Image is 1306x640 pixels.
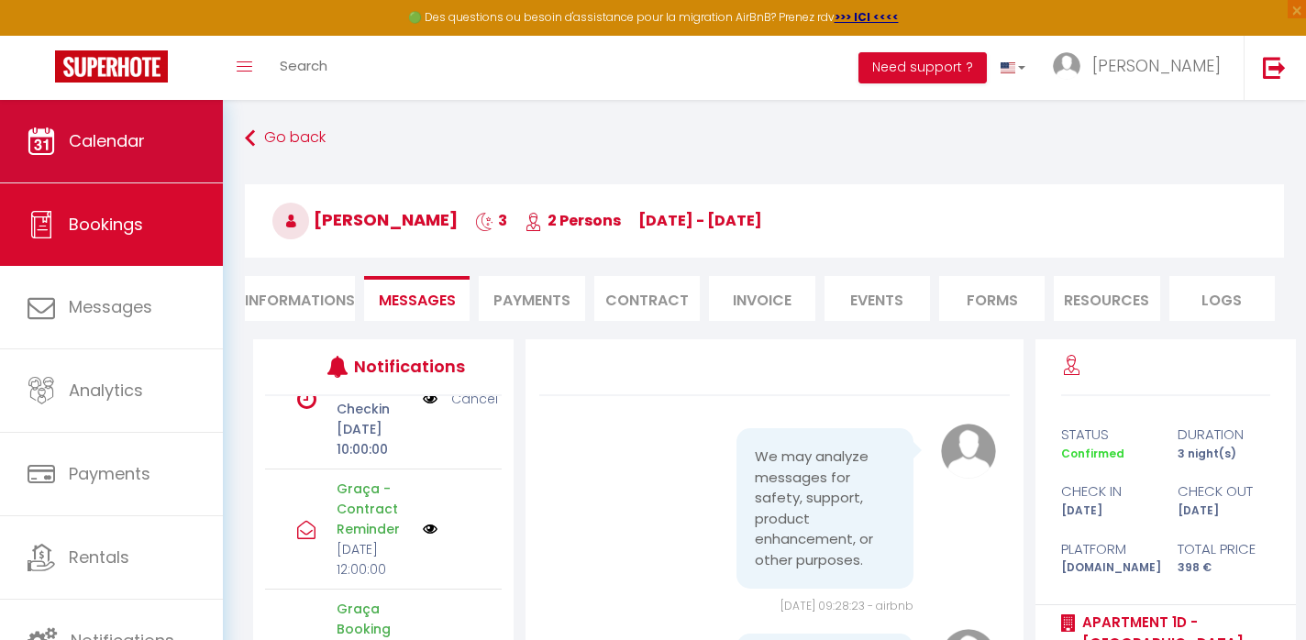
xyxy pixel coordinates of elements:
[280,56,327,75] span: Search
[337,479,411,539] p: Graça - Contract Reminder
[1049,480,1166,502] div: check in
[1092,54,1221,77] span: [PERSON_NAME]
[69,213,143,236] span: Bookings
[1049,559,1166,577] div: [DOMAIN_NAME]
[272,208,458,231] span: [PERSON_NAME]
[245,122,1284,155] a: Go back
[379,290,456,311] span: Messages
[594,276,700,321] li: Contract
[69,129,145,152] span: Calendar
[638,210,762,231] span: [DATE] - [DATE]
[1166,424,1282,446] div: duration
[354,346,453,387] h3: Notifications
[1166,538,1282,560] div: Total price
[755,447,895,570] pre: We may analyze messages for safety, support, product enhancement, or other purposes.
[69,462,150,485] span: Payments
[423,522,437,536] img: NO IMAGE
[1049,424,1166,446] div: status
[1039,36,1244,100] a: ... [PERSON_NAME]
[1166,502,1282,520] div: [DATE]
[337,539,411,579] p: [DATE] 12:00:00
[69,546,129,568] span: Rentals
[1263,56,1286,79] img: logout
[525,210,621,231] span: 2 Persons
[835,9,899,25] a: >>> ICI <<<<
[1166,559,1282,577] div: 398 €
[479,276,584,321] li: Payments
[337,419,411,459] p: [DATE] 10:00:00
[1166,480,1282,502] div: check out
[858,52,987,83] button: Need support ?
[69,295,152,318] span: Messages
[1049,538,1166,560] div: Platform
[941,424,996,479] img: avatar.png
[475,210,507,231] span: 3
[1166,446,1282,463] div: 3 night(s)
[423,389,437,409] img: NO IMAGE
[939,276,1045,321] li: Forms
[1049,502,1166,520] div: [DATE]
[55,50,168,83] img: Super Booking
[1053,52,1080,80] img: ...
[266,36,341,100] a: Search
[69,379,143,402] span: Analytics
[451,389,498,409] a: Cancel
[1061,446,1124,461] span: Confirmed
[245,276,355,321] li: Informations
[825,276,930,321] li: Events
[1169,276,1275,321] li: Logs
[1054,276,1159,321] li: Resources
[780,598,913,613] span: [DATE] 09:28:23 - airbnb
[709,276,814,321] li: Invoice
